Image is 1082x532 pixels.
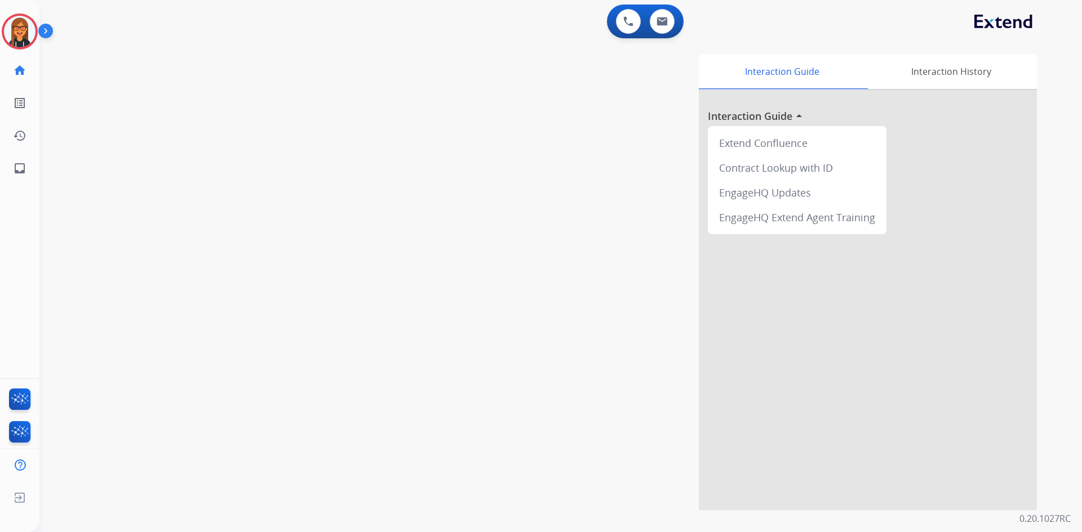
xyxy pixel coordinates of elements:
div: Extend Confluence [712,131,882,155]
img: avatar [4,16,36,47]
div: Contract Lookup with ID [712,155,882,180]
mat-icon: home [13,64,26,77]
p: 0.20.1027RC [1019,512,1071,525]
div: Interaction Guide [699,54,865,89]
mat-icon: list_alt [13,96,26,110]
mat-icon: inbox [13,162,26,175]
mat-icon: history [13,129,26,142]
div: Interaction History [865,54,1037,89]
div: EngageHQ Updates [712,180,882,205]
div: EngageHQ Extend Agent Training [712,205,882,230]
